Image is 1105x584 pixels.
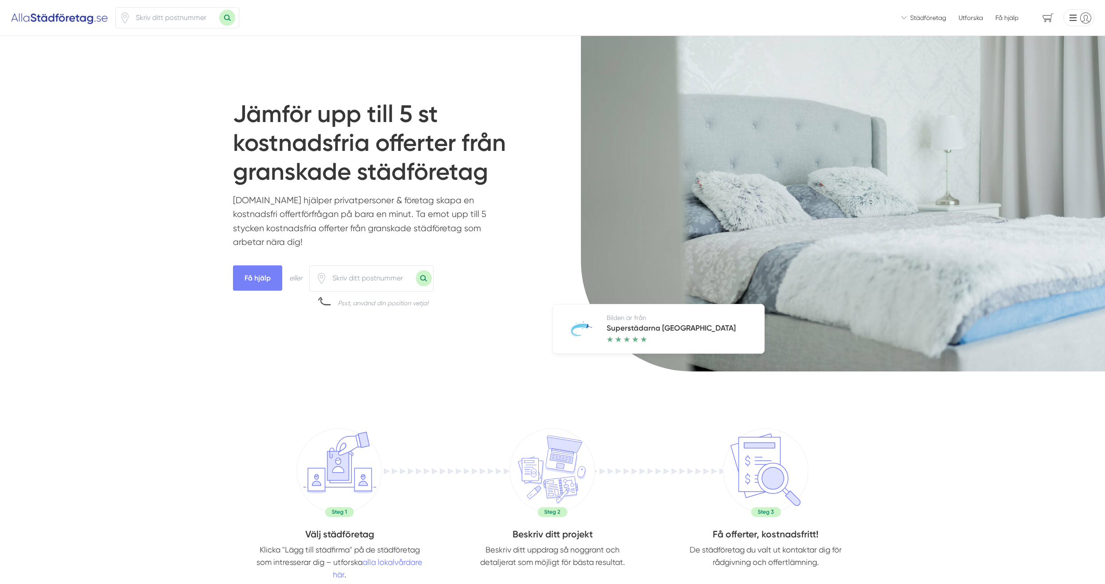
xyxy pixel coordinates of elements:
svg: Pin / Karta [119,12,130,24]
button: Sök med postnummer [219,10,235,26]
svg: Pin / Karta [316,273,327,284]
span: Städföretag [910,13,946,22]
h5: Superstädarna [GEOGRAPHIC_DATA] [607,322,736,336]
p: Beskriv ditt uppdrag så noggrant och detaljerat som möjligt för bästa resultat. [467,544,638,568]
img: Alla Städföretag [11,11,108,25]
img: Superstädarna Jönköping logotyp [570,321,592,337]
input: Skriv ditt postnummer [130,8,219,28]
span: Klicka för att använda din position. [316,273,327,284]
h1: Jämför upp till 5 st kostnadsfria offerter från granskade städföretag [233,100,531,193]
h4: Välj städföretag [233,528,446,544]
span: navigation-cart [1036,10,1060,26]
span: Få hjälp [995,13,1018,22]
h4: Få offerter, kostnadsfritt! [659,528,872,544]
p: [DOMAIN_NAME] hjälper privatpersoner & företag skapa en kostnadsfri offertförfrågan på bara en mi... [233,193,501,254]
p: De städföretag du valt ut kontaktar dig för rådgivning och offertlämning. [680,544,851,568]
div: Psst, använd din position vetja! [338,299,428,308]
span: Klicka för att använda din position. [119,12,130,24]
p: Klicka "Lägg till städfirma" på de städföretag som intresserar dig – utforska . [254,544,425,581]
input: Skriv ditt postnummer [327,268,416,288]
div: eller [289,272,302,284]
h4: Beskriv ditt projekt [446,528,659,544]
button: Sök med postnummer [416,270,432,286]
span: Få hjälp [233,265,282,291]
a: alla lokalvårdare här [333,557,422,579]
a: Utforska [959,13,983,22]
span: Bilden är från [607,314,646,321]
